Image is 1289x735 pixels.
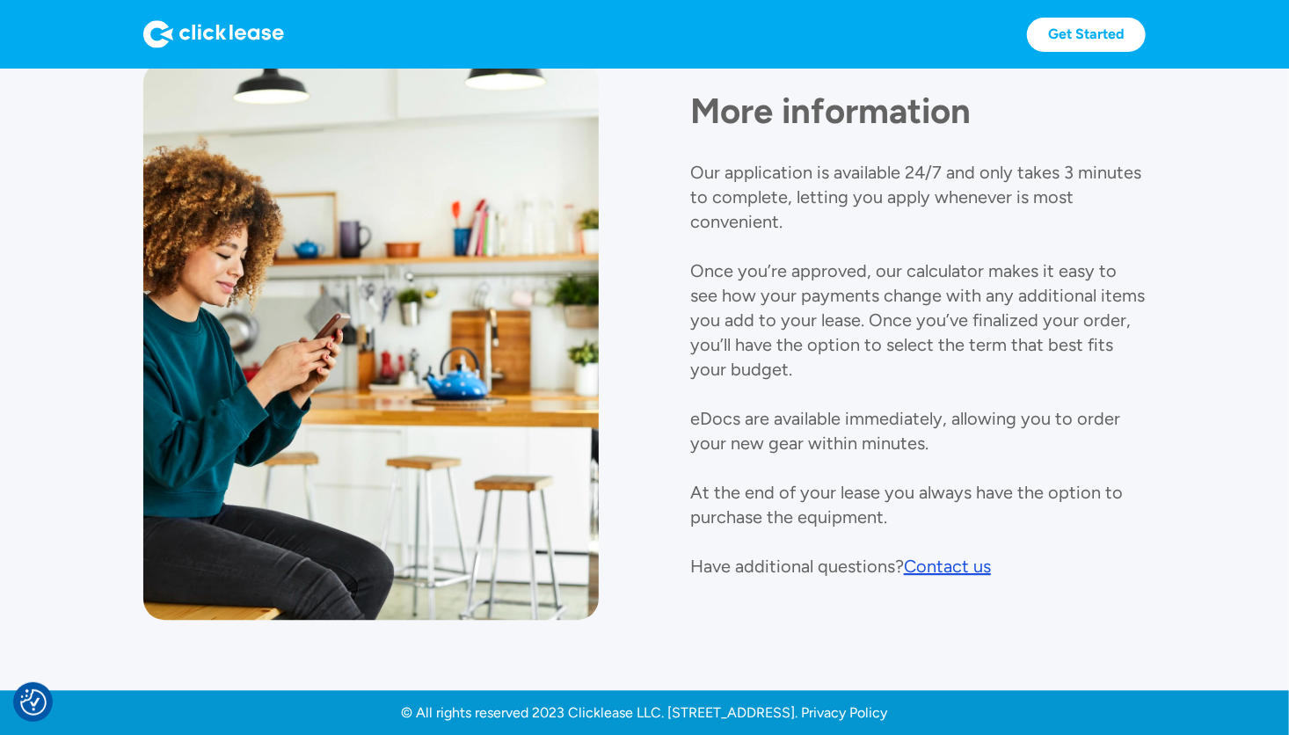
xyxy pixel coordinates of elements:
[20,689,47,716] button: Consent Preferences
[904,556,991,577] div: Contact us
[402,704,888,722] a: © All rights reserved 2023 Clicklease LLC. [STREET_ADDRESS]. Privacy Policy
[143,20,284,48] img: Logo
[904,554,991,579] a: Contact us
[690,90,1146,132] h1: More information
[1027,18,1146,52] a: Get Started
[20,689,47,716] img: Revisit consent button
[690,162,1145,577] p: Our application is available 24/7 and only takes 3 minutes to complete, letting you apply wheneve...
